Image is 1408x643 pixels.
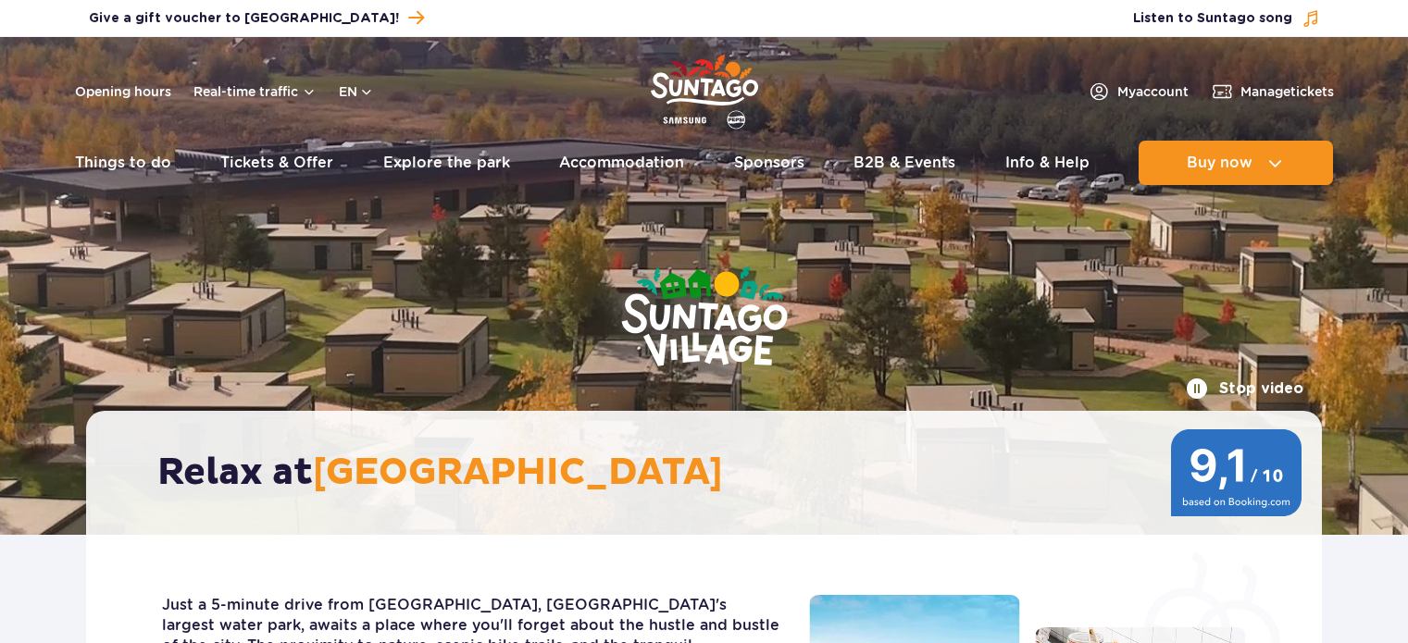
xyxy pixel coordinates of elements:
span: Manage tickets [1240,82,1334,101]
a: B2B & Events [854,141,955,185]
span: Listen to Suntago song [1133,9,1292,28]
a: Explore the park [383,141,510,185]
span: Give a gift voucher to [GEOGRAPHIC_DATA]! [89,9,399,28]
a: Park of Poland [651,46,758,131]
a: Tickets & Offer [220,141,333,185]
a: Things to do [75,141,171,185]
a: Managetickets [1211,80,1334,103]
img: Suntago Village [547,194,862,442]
span: [GEOGRAPHIC_DATA] [313,450,723,496]
button: en [339,82,374,101]
button: Listen to Suntago song [1133,9,1320,28]
a: Accommodation [559,141,684,185]
button: Buy now [1139,141,1333,185]
button: Stop video [1186,377,1303,400]
a: Sponsors [734,141,804,185]
a: Opening hours [75,82,171,101]
button: Real-time traffic [193,84,317,99]
a: Give a gift voucher to [GEOGRAPHIC_DATA]! [89,6,424,31]
a: Info & Help [1005,141,1090,185]
span: My account [1117,82,1189,101]
span: Buy now [1187,155,1252,171]
a: Myaccount [1088,80,1189,103]
img: 9,1/10 wg ocen z Booking.com [1169,429,1303,516]
h2: Relax at [157,450,1269,496]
